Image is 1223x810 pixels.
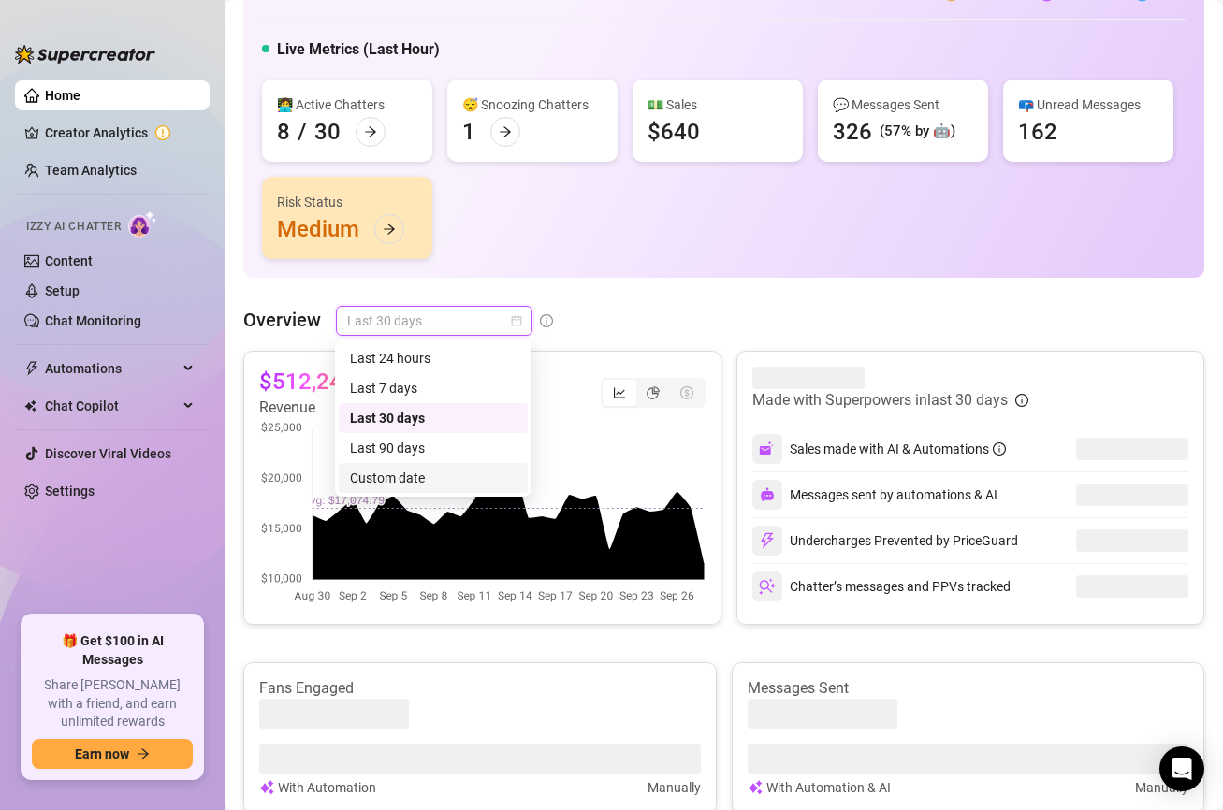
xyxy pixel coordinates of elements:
span: info-circle [1015,394,1028,407]
span: Earn now [75,746,129,761]
div: segmented control [601,378,706,408]
span: pie-chart [647,386,660,399]
div: 8 [277,117,290,147]
a: Content [45,253,93,268]
div: (57% by 🤖) [880,121,955,143]
img: logo-BBDzfeDw.svg [15,45,155,64]
div: $640 [648,117,700,147]
div: Last 7 days [350,378,517,398]
a: Creator Analytics exclamation-circle [45,118,195,148]
span: Chat Copilot [45,391,178,421]
span: info-circle [993,442,1006,456]
span: dollar-circle [680,386,693,399]
img: svg%3e [759,441,776,457]
article: $512,244 [259,367,356,397]
a: Chat Monitoring [45,313,141,328]
article: With Automation & AI [766,777,891,798]
div: 😴 Snoozing Chatters [462,94,603,115]
button: Earn nowarrow-right [32,739,193,769]
img: svg%3e [748,777,763,798]
span: arrow-right [364,125,377,138]
img: Chat Copilot [24,399,36,412]
div: 👩‍💻 Active Chatters [277,94,417,115]
span: Share [PERSON_NAME] with a friend, and earn unlimited rewards [32,676,193,731]
div: Open Intercom Messenger [1159,746,1204,791]
a: Settings [45,484,95,499]
div: 💵 Sales [648,94,788,115]
img: svg%3e [259,777,274,798]
div: Messages sent by automations & AI [752,480,997,510]
div: 📪 Unread Messages [1018,94,1158,115]
article: Overview [243,306,321,334]
div: 💬 Messages Sent [833,94,973,115]
span: arrow-right [137,747,150,760]
span: arrow-right [499,125,512,138]
div: 326 [833,117,872,147]
span: Izzy AI Chatter [26,218,121,236]
span: arrow-right [383,223,396,236]
div: 30 [314,117,341,147]
span: thunderbolt [24,361,39,376]
span: info-circle [540,314,553,327]
div: Last 90 days [339,433,528,463]
article: Manually [1135,777,1188,798]
div: Sales made with AI & Automations [790,439,1006,459]
img: AI Chatter [128,210,157,238]
div: Last 30 days [350,408,517,428]
span: Last 30 days [347,307,521,335]
div: Last 30 days [339,403,528,433]
a: Team Analytics [45,163,137,178]
div: Undercharges Prevented by PriceGuard [752,526,1018,556]
div: Last 24 hours [339,343,528,373]
article: Fans Engaged [259,678,701,699]
img: svg%3e [759,578,776,595]
div: Last 7 days [339,373,528,403]
a: Home [45,88,80,103]
article: Made with Superpowers in last 30 days [752,389,1008,412]
img: svg%3e [759,532,776,549]
img: svg%3e [760,487,775,502]
article: Messages Sent [748,678,1189,699]
a: Discover Viral Videos [45,446,171,461]
span: calendar [511,315,522,326]
span: Automations [45,354,178,383]
span: 🎁 Get $100 in AI Messages [32,632,193,669]
article: Revenue [259,397,392,419]
div: Risk Status [277,192,417,212]
span: line-chart [613,386,626,399]
div: Last 90 days [350,438,517,458]
div: Custom date [339,463,528,493]
div: 1 [462,117,475,147]
article: With Automation [278,777,376,798]
div: Chatter’s messages and PPVs tracked [752,571,1011,601]
a: Setup [45,283,80,298]
div: Custom date [350,468,517,488]
article: Manually [648,777,701,798]
div: 162 [1018,117,1057,147]
div: Last 24 hours [350,348,517,369]
h5: Live Metrics (Last Hour) [277,38,440,61]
